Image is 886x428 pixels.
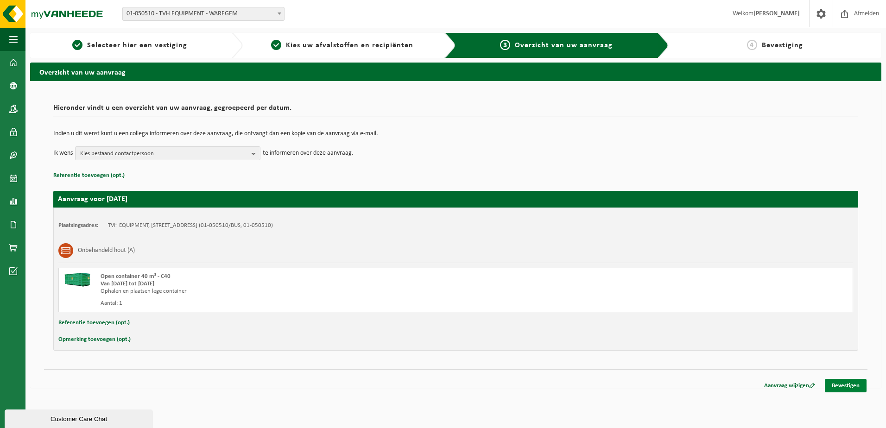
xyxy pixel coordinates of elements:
span: 01-050510 - TVH EQUIPMENT - WAREGEM [122,7,285,21]
div: Aantal: 1 [101,300,493,307]
button: Referentie toevoegen (opt.) [58,317,130,329]
span: Open container 40 m³ - C40 [101,273,171,279]
p: Indien u dit wenst kunt u een collega informeren over deze aanvraag, die ontvangt dan een kopie v... [53,131,858,137]
h2: Hieronder vindt u een overzicht van uw aanvraag, gegroepeerd per datum. [53,104,858,117]
span: Kies uw afvalstoffen en recipiënten [286,42,413,49]
a: 2Kies uw afvalstoffen en recipiënten [247,40,437,51]
p: Ik wens [53,146,73,160]
span: 4 [747,40,757,50]
span: Selecteer hier een vestiging [87,42,187,49]
strong: Van [DATE] tot [DATE] [101,281,154,287]
strong: [PERSON_NAME] [753,10,800,17]
button: Kies bestaand contactpersoon [75,146,260,160]
button: Opmerking toevoegen (opt.) [58,334,131,346]
a: Bevestigen [825,379,867,392]
span: Kies bestaand contactpersoon [80,147,248,161]
span: Bevestiging [762,42,803,49]
a: Aanvraag wijzigen [757,379,822,392]
img: HK-XC-40-GN-00.png [63,273,91,287]
button: Referentie toevoegen (opt.) [53,170,125,182]
span: Overzicht van uw aanvraag [515,42,613,49]
td: TVH EQUIPMENT, [STREET_ADDRESS] (01-050510/BUS, 01-050510) [108,222,273,229]
span: 3 [500,40,510,50]
span: 1 [72,40,82,50]
h2: Overzicht van uw aanvraag [30,63,881,81]
span: 2 [271,40,281,50]
p: te informeren over deze aanvraag. [263,146,354,160]
a: 1Selecteer hier een vestiging [35,40,224,51]
div: Ophalen en plaatsen lege container [101,288,493,295]
iframe: chat widget [5,408,155,428]
h3: Onbehandeld hout (A) [78,243,135,258]
strong: Plaatsingsadres: [58,222,99,228]
span: 01-050510 - TVH EQUIPMENT - WAREGEM [123,7,284,20]
strong: Aanvraag voor [DATE] [58,195,127,203]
